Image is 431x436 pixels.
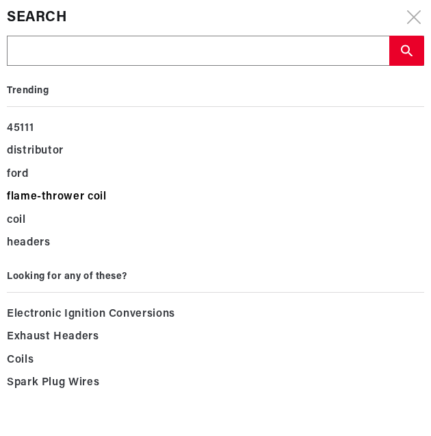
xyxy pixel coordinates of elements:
div: coil [7,209,424,232]
span: Coils [7,351,34,370]
span: Electronic Ignition Conversions [7,305,175,324]
div: ford [7,163,424,186]
div: Search [7,7,424,29]
button: search button [389,36,424,66]
div: distributor [7,140,424,163]
span: Spark Plug Wires [7,374,99,393]
b: Looking for any of these? [7,271,127,282]
div: 45111 [7,117,424,141]
input: Search Part #, Category or Keyword [8,36,389,66]
div: flame-thrower coil [7,186,424,209]
span: Exhaust Headers [7,328,99,347]
div: headers [7,232,424,255]
b: Trending [7,86,49,96]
